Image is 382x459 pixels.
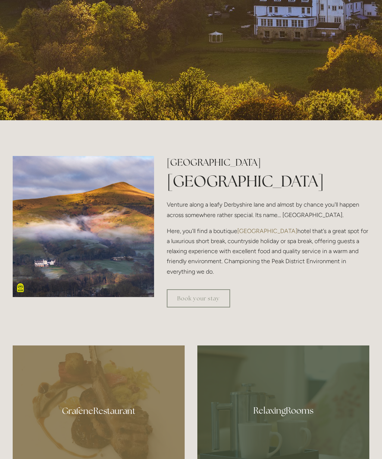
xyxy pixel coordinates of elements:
h1: [GEOGRAPHIC_DATA] [167,170,369,192]
h2: [GEOGRAPHIC_DATA] [167,156,369,169]
p: Venture along a leafy Derbyshire lane and almost by chance you'll happen across somewhere rather ... [167,200,369,220]
a: Book your stay [167,289,230,307]
a: [GEOGRAPHIC_DATA] [237,227,297,235]
p: Here, you’ll find a boutique hotel that’s a great spot for a luxurious short break, countryside h... [167,226,369,277]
